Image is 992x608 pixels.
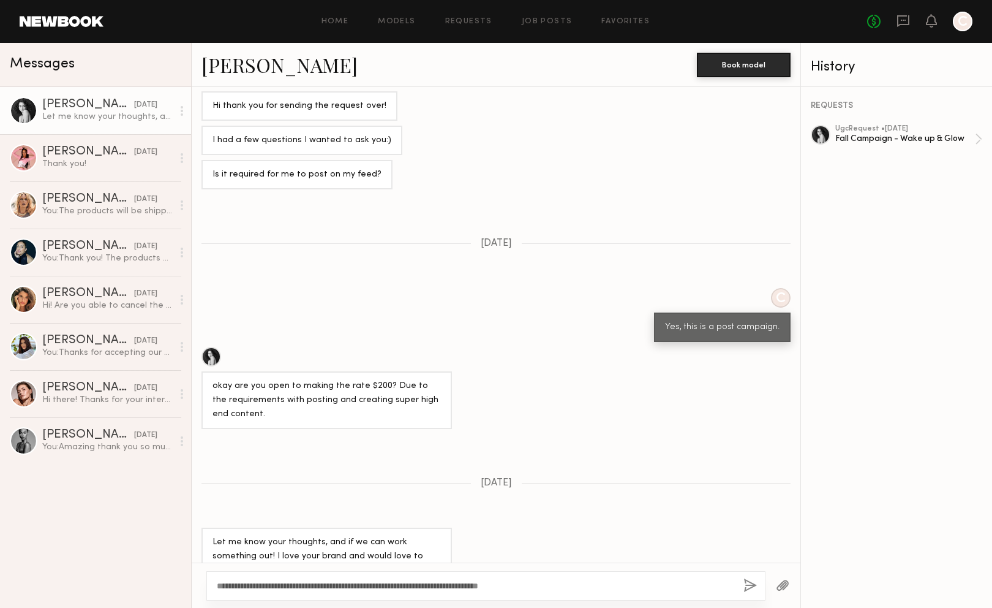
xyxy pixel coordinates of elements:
[697,53,791,77] button: Book model
[481,478,512,488] span: [DATE]
[42,99,134,111] div: [PERSON_NAME]
[42,287,134,300] div: [PERSON_NAME]
[42,335,134,347] div: [PERSON_NAME]
[835,125,982,153] a: ugcRequest •[DATE]Fall Campaign - Wake up & Glow
[42,146,134,158] div: [PERSON_NAME]
[134,382,157,394] div: [DATE]
[445,18,492,26] a: Requests
[811,60,982,74] div: History
[42,300,173,311] div: Hi! Are you able to cancel the job please? Just want to make sure you don’t send products my way....
[42,253,173,264] div: You: Thank you! The products will be shipped out this week. I will send over tracking soon. Thanks
[134,194,157,205] div: [DATE]
[212,168,381,182] div: Is it required for me to post on my feed?
[201,51,358,78] a: [PERSON_NAME]
[134,288,157,300] div: [DATE]
[601,18,650,26] a: Favorites
[134,146,157,158] div: [DATE]
[212,379,441,422] div: okay are you open to making the rate $200? Due to the requirements with posting and creating supe...
[953,12,972,31] a: C
[42,205,173,217] div: You: The products will be shipped out this week. I will send over tracking soon. Thanks!
[665,321,780,335] div: Yes, this is a post campaign.
[134,241,157,253] div: [DATE]
[134,335,157,347] div: [DATE]
[522,18,573,26] a: Job Posts
[42,382,134,394] div: [PERSON_NAME]
[134,99,157,111] div: [DATE]
[835,125,975,133] div: ugc Request • [DATE]
[134,430,157,441] div: [DATE]
[811,102,982,110] div: REQUESTS
[481,238,512,249] span: [DATE]
[212,536,441,578] div: Let me know your thoughts, and if we can work something out! I love your brand and would love to ...
[212,134,391,148] div: I had a few questions I wanted to ask you:)
[42,240,134,253] div: [PERSON_NAME]
[212,99,386,113] div: Hi thank you for sending the request over!
[42,441,173,453] div: You: Amazing thank you so much [PERSON_NAME]
[42,158,173,170] div: Thank you!
[42,111,173,123] div: Let me know your thoughts, and if we can work something out! I love your brand and would love to ...
[10,57,75,71] span: Messages
[321,18,349,26] a: Home
[42,347,173,359] div: You: Thanks for accepting our collab. I want to confirm that the campaign deliverables below: Con...
[835,133,975,145] div: Fall Campaign - Wake up & Glow
[42,429,134,441] div: [PERSON_NAME]
[42,394,173,406] div: Hi there! Thanks for your interest :) Is there any flexibility in the budget? Typically for an ed...
[697,59,791,69] a: Book model
[378,18,415,26] a: Models
[42,193,134,205] div: [PERSON_NAME]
